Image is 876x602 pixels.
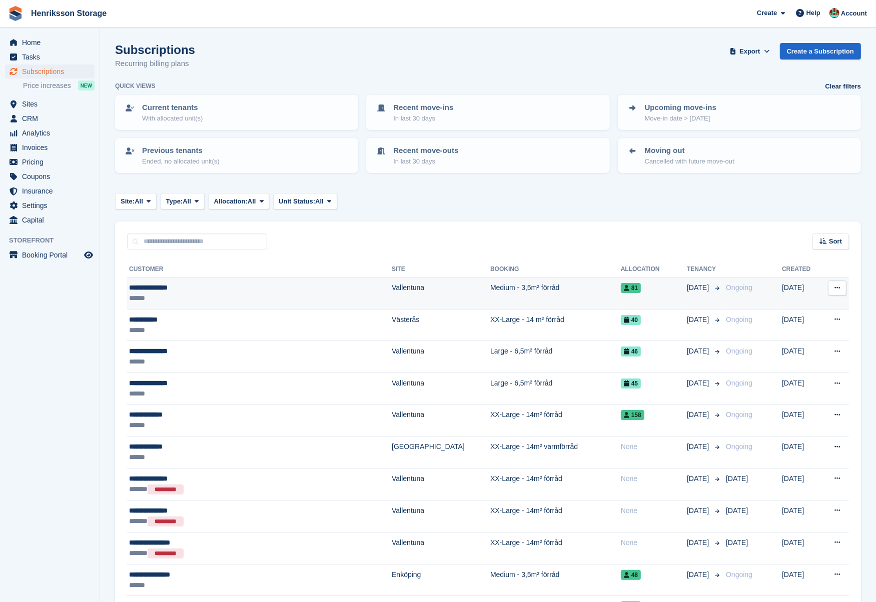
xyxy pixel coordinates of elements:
[621,283,641,293] span: 81
[5,64,95,78] a: menu
[22,126,82,140] span: Analytics
[490,532,621,564] td: XX-Large - 14m² förråd
[490,341,621,373] td: Large - 6,5m² förråd
[490,261,621,277] th: Booking
[392,500,490,532] td: Vallentuna
[726,570,752,578] span: Ongoing
[22,111,82,125] span: CRM
[22,140,82,154] span: Invoices
[116,139,357,172] a: Previous tenants Ended, no allocated unit(s)
[490,404,621,436] td: XX-Large - 14m² förråd
[135,196,143,206] span: All
[739,46,760,56] span: Export
[5,169,95,183] a: menu
[142,156,220,166] p: Ended, no allocated unit(s)
[825,81,861,91] a: Clear filters
[490,309,621,341] td: XX-Large - 14 m² förråd
[22,35,82,49] span: Home
[115,43,195,56] h1: Subscriptions
[782,532,820,564] td: [DATE]
[726,442,752,450] span: Ongoing
[5,248,95,262] a: menu
[392,532,490,564] td: Vallentuna
[115,58,195,69] p: Recurring billing plans
[392,261,490,277] th: Site
[5,198,95,212] a: menu
[279,196,315,206] span: Unit Status:
[782,277,820,309] td: [DATE]
[687,505,711,516] span: [DATE]
[166,196,183,206] span: Type:
[687,569,711,580] span: [DATE]
[5,213,95,227] a: menu
[490,436,621,468] td: XX-Large - 14m² varmförråd
[5,97,95,111] a: menu
[115,193,157,209] button: Site: All
[757,8,777,18] span: Create
[183,196,191,206] span: All
[8,6,23,21] img: stora-icon-8386f47178a22dfd0bd8f6a31ec36ba5ce8667c1dd55bd0f319d3a0aa187defe.svg
[687,378,711,388] span: [DATE]
[490,468,621,500] td: XX-Large - 14m² förråd
[248,196,256,206] span: All
[621,473,687,484] div: None
[687,282,711,293] span: [DATE]
[142,102,203,113] p: Current tenants
[782,341,820,373] td: [DATE]
[78,80,95,90] div: NEW
[392,404,490,436] td: Vallentuna
[22,64,82,78] span: Subscriptions
[490,277,621,309] td: Medium - 3,5m² förråd
[22,50,82,64] span: Tasks
[621,570,641,580] span: 48
[782,436,820,468] td: [DATE]
[393,102,453,113] p: Recent move-ins
[116,96,357,129] a: Current tenants With allocated unit(s)
[806,8,820,18] span: Help
[22,213,82,227] span: Capital
[841,8,867,18] span: Account
[392,468,490,500] td: Vallentuna
[83,249,95,261] a: Preview store
[5,111,95,125] a: menu
[687,261,722,277] th: Tenancy
[621,346,641,356] span: 46
[490,372,621,404] td: Large - 6,5m² förråd
[782,309,820,341] td: [DATE]
[621,261,687,277] th: Allocation
[687,314,711,325] span: [DATE]
[367,96,608,129] a: Recent move-ins In last 30 days
[214,196,248,206] span: Allocation:
[392,372,490,404] td: Vallentuna
[22,97,82,111] span: Sites
[782,564,820,596] td: [DATE]
[367,139,608,172] a: Recent move-outs In last 30 days
[726,410,752,418] span: Ongoing
[726,315,752,323] span: Ongoing
[392,277,490,309] td: Vallentuna
[687,409,711,420] span: [DATE]
[22,155,82,169] span: Pricing
[829,236,842,246] span: Sort
[782,372,820,404] td: [DATE]
[621,537,687,548] div: None
[392,341,490,373] td: Vallentuna
[621,410,644,420] span: 158
[726,474,748,482] span: [DATE]
[645,156,734,166] p: Cancelled with future move-out
[5,184,95,198] a: menu
[392,309,490,341] td: Västerås
[22,169,82,183] span: Coupons
[315,196,324,206] span: All
[23,80,95,91] a: Price increases NEW
[127,261,392,277] th: Customer
[782,261,820,277] th: Created
[829,8,839,18] img: Isak Martinelle
[782,404,820,436] td: [DATE]
[621,441,687,452] div: None
[490,564,621,596] td: Medium - 3,5m² förråd
[5,126,95,140] a: menu
[687,441,711,452] span: [DATE]
[5,50,95,64] a: menu
[22,184,82,198] span: Insurance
